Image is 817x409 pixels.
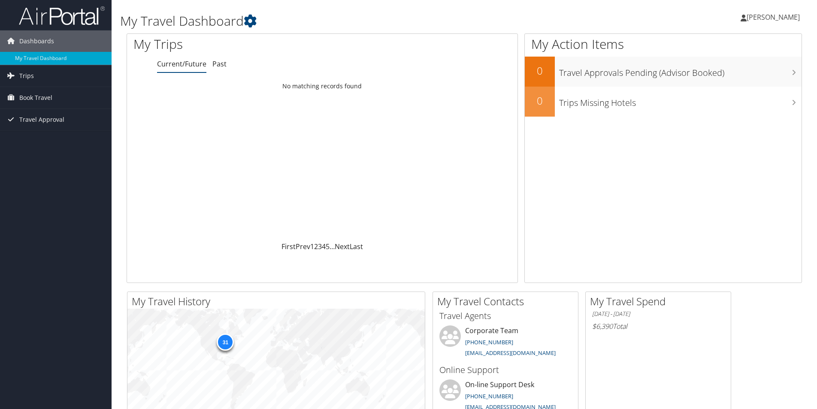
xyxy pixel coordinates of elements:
a: [PHONE_NUMBER] [465,338,513,346]
span: Trips [19,65,34,87]
span: Dashboards [19,30,54,52]
h2: My Travel Spend [590,294,731,309]
h6: [DATE] - [DATE] [592,310,724,318]
a: Past [212,59,227,69]
a: 0Travel Approvals Pending (Advisor Booked) [525,57,802,87]
a: Next [335,242,350,251]
h3: Trips Missing Hotels [559,93,802,109]
h1: My Trips [133,35,348,53]
a: Prev [296,242,310,251]
img: airportal-logo.png [19,6,105,26]
span: Travel Approval [19,109,64,130]
a: 2 [314,242,318,251]
h3: Online Support [439,364,572,376]
a: [PHONE_NUMBER] [465,392,513,400]
li: Corporate Team [435,325,576,361]
div: 31 [217,333,234,350]
h2: 0 [525,93,555,108]
a: First [281,242,296,251]
h2: 0 [525,63,555,78]
a: 5 [326,242,330,251]
span: $6,390 [592,322,613,331]
h2: My Travel History [132,294,425,309]
a: Current/Future [157,59,206,69]
a: 3 [318,242,322,251]
td: No matching records found [127,78,517,94]
span: … [330,242,335,251]
span: [PERSON_NAME] [747,12,800,22]
h1: My Action Items [525,35,802,53]
h2: My Travel Contacts [437,294,578,309]
h1: My Travel Dashboard [120,12,579,30]
a: 4 [322,242,326,251]
a: [PERSON_NAME] [741,4,808,30]
a: 0Trips Missing Hotels [525,87,802,117]
h3: Travel Approvals Pending (Advisor Booked) [559,63,802,79]
span: Book Travel [19,87,52,108]
h6: Total [592,322,724,331]
a: 1 [310,242,314,251]
h3: Travel Agents [439,310,572,322]
a: Last [350,242,363,251]
a: [EMAIL_ADDRESS][DOMAIN_NAME] [465,349,556,357]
